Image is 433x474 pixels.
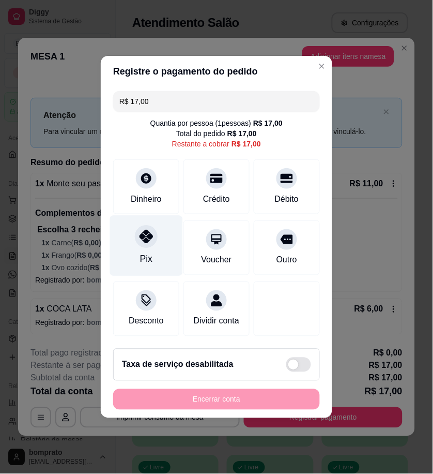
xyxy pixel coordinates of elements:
[122,359,234,371] h2: Taxa de serviço desabilitada
[131,193,162,205] div: Dinheiro
[227,128,257,139] div: R$ 17,00
[203,193,230,205] div: Crédito
[275,193,299,205] div: Débito
[172,139,261,149] div: Restante a cobrar
[129,315,164,328] div: Desconto
[101,56,332,87] header: Registre o pagamento do pedido
[202,254,232,266] div: Voucher
[314,58,330,75] button: Close
[231,139,261,149] div: R$ 17,00
[276,254,297,266] div: Outro
[119,91,314,112] input: Ex.: hambúrguer de cordeiro
[150,118,283,128] div: Quantia por pessoa ( 1 pessoas)
[253,118,283,128] div: R$ 17,00
[176,128,257,139] div: Total do pedido
[194,315,239,328] div: Dividir conta
[140,253,152,266] div: Pix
